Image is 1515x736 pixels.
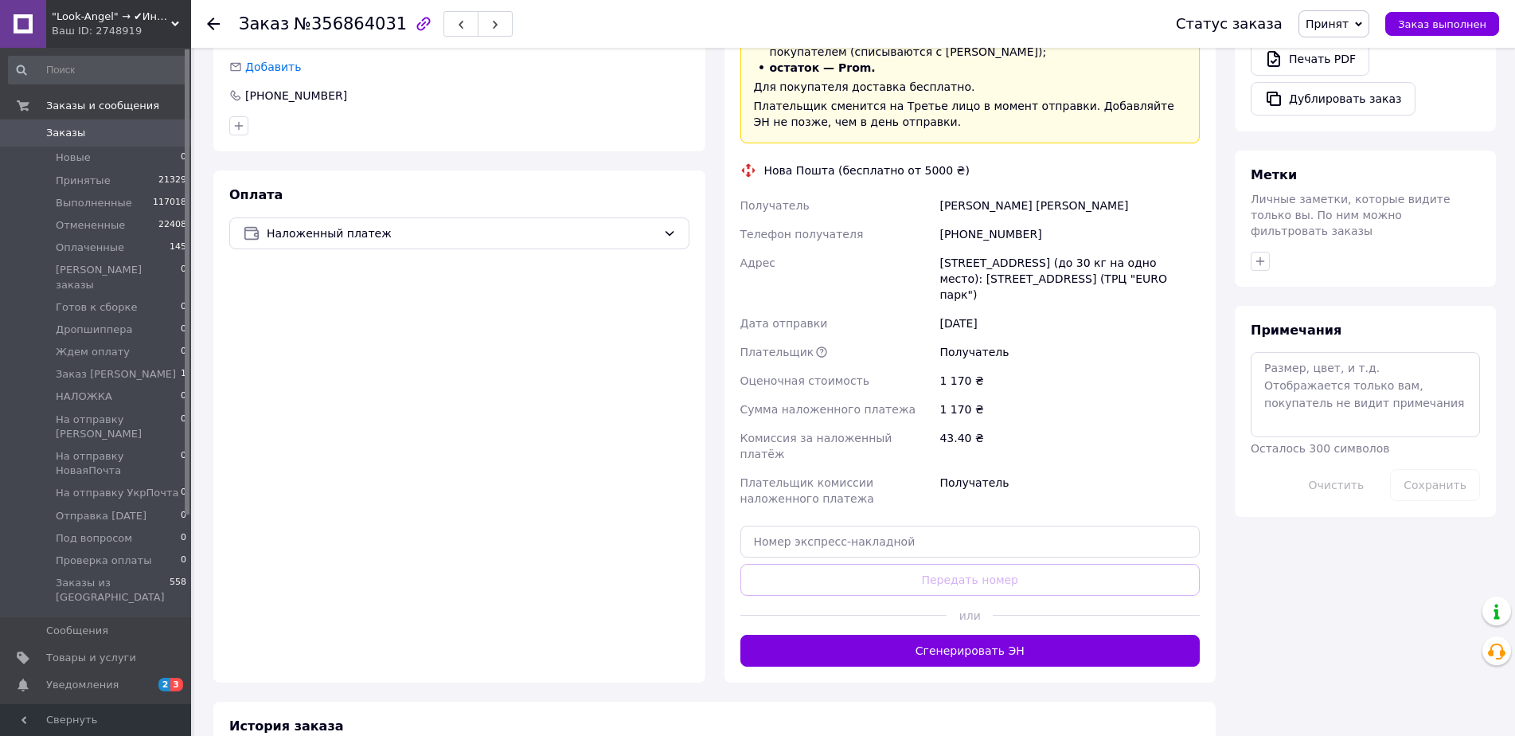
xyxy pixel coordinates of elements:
[181,263,186,292] span: 0
[158,174,186,188] span: 21329
[56,390,112,404] span: НАЛОЖКА
[181,531,186,546] span: 0
[158,218,186,233] span: 22408
[181,449,186,478] span: 0
[760,162,974,178] div: Нова Пошта (бесплатно от 5000 ₴)
[936,468,1203,513] div: Получатель
[936,191,1203,220] div: [PERSON_NAME] [PERSON_NAME]
[740,476,874,505] span: Плательщик комиссии наложенного платежа
[229,187,283,202] span: Оплата
[181,413,186,441] span: 0
[52,10,171,24] span: "Look-Angel" → ✔Интернет-магазин одежды оптом и в розницу✔
[46,624,108,638] span: Сообщения
[936,395,1203,424] div: 1 170 ₴
[170,576,186,605] span: 558
[294,14,407,33] span: №356864031
[740,432,892,460] span: Комиссия за наложенный платёж
[936,366,1203,395] div: 1 170 ₴
[170,241,186,255] span: 145
[56,367,176,382] span: Заказ [PERSON_NAME]
[229,718,344,734] span: История заказа
[740,635,1201,667] button: Сгенерировать ЭН
[56,300,137,315] span: Готов к сборке
[1176,16,1283,32] div: Статус заказа
[207,16,220,32] div: Вернуться назад
[1251,193,1451,237] span: Личные заметки, которые видите только вы. По ним можно фильтровать заказы
[46,99,159,113] span: Заказы и сообщения
[1251,42,1369,76] a: Печать PDF
[181,151,186,165] span: 0
[740,403,916,416] span: Сумма наложенного платежа
[740,199,810,212] span: Получатель
[170,678,183,691] span: 3
[936,338,1203,366] div: Получатель
[1251,442,1389,455] span: Осталось 300 символов
[56,449,181,478] span: На отправку НоваяПочта
[239,14,289,33] span: Заказ
[56,151,91,165] span: Новые
[153,196,186,210] span: 117018
[181,323,186,337] span: 0
[56,531,132,546] span: Под вопросом
[56,196,132,210] span: Выполненные
[56,554,151,568] span: Проверка оплаты
[56,509,146,523] span: Отправка [DATE]
[56,486,178,500] span: На отправку УкрПочта
[181,509,186,523] span: 0
[947,608,993,624] span: или
[52,24,191,38] div: Ваш ID: 2748919
[56,345,130,359] span: Ждем оплату
[56,576,170,605] span: Заказы из [GEOGRAPHIC_DATA]
[740,346,814,358] span: Плательщик
[181,300,186,315] span: 0
[1251,323,1341,338] span: Примечания
[740,374,870,387] span: Оценочная стоимость
[740,228,864,241] span: Телефон получателя
[56,263,181,292] span: [PERSON_NAME] заказы
[1398,18,1486,30] span: Заказ выполнен
[770,61,876,74] span: остаток — Prom.
[1251,167,1297,182] span: Метки
[754,98,1187,130] div: Плательщик сменится на Третье лицо в момент отправки. Добавляйте ЭН не позже, чем в день отправки.
[8,56,188,84] input: Поиск
[158,678,171,691] span: 2
[244,88,349,104] div: [PHONE_NUMBER]
[245,61,301,73] span: Добавить
[740,256,775,269] span: Адрес
[46,678,119,692] span: Уведомления
[56,241,124,255] span: Оплаченные
[936,309,1203,338] div: [DATE]
[181,390,186,404] span: 0
[181,554,186,568] span: 0
[56,413,181,441] span: На отправку [PERSON_NAME]
[46,651,136,665] span: Товары и услуги
[1251,82,1415,115] button: Дублировать заказ
[46,126,85,140] span: Заказы
[936,424,1203,468] div: 43.40 ₴
[740,317,828,330] span: Дата отправки
[56,218,125,233] span: Отмененные
[56,323,132,337] span: Дропшиппера
[754,79,1187,95] div: Для покупателя доставка бесплатно.
[56,174,111,188] span: Принятые
[1385,12,1499,36] button: Заказ выполнен
[181,367,186,382] span: 1
[740,526,1201,558] input: Номер экспресс-накладной
[181,345,186,359] span: 0
[181,486,186,500] span: 0
[1306,18,1349,30] span: Принят
[267,225,657,242] span: Наложенный платеж
[936,220,1203,249] div: [PHONE_NUMBER]
[936,249,1203,309] div: [STREET_ADDRESS] (до 30 кг на одно место): [STREET_ADDRESS] (ТРЦ "EURO парк")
